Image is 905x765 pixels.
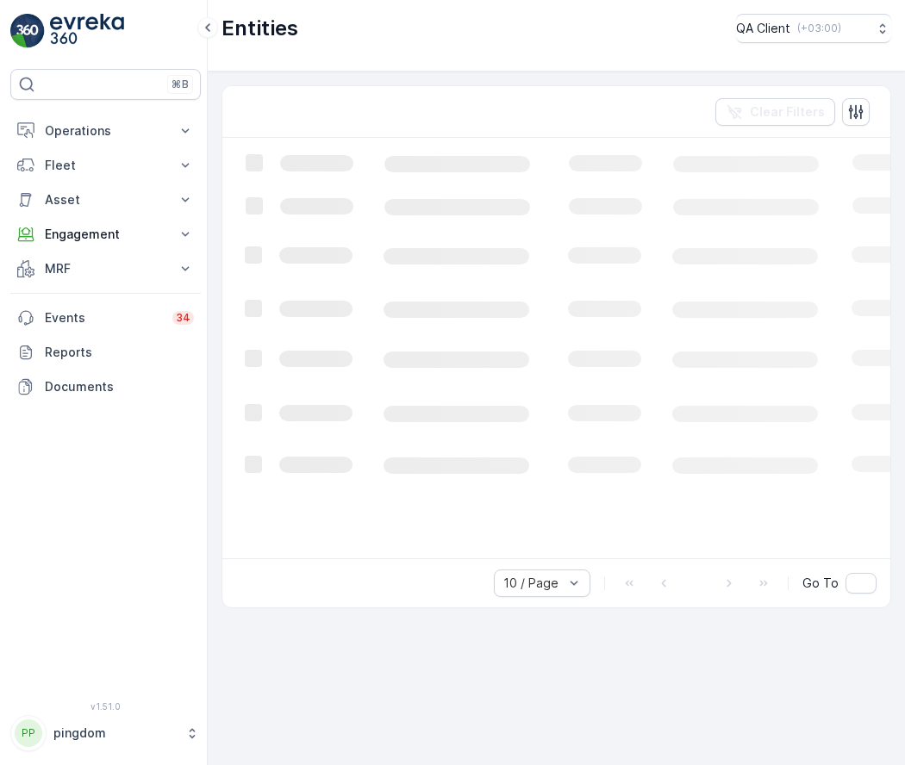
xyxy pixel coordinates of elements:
[50,14,124,48] img: logo_light-DOdMpM7g.png
[736,20,790,37] p: QA Client
[10,14,45,48] img: logo
[10,701,201,712] span: v 1.51.0
[10,715,201,751] button: PPpingdom
[10,252,201,286] button: MRF
[45,191,166,208] p: Asset
[10,183,201,217] button: Asset
[715,98,835,126] button: Clear Filters
[53,725,177,742] p: pingdom
[45,260,166,277] p: MRF
[45,157,166,174] p: Fleet
[10,301,201,335] a: Events34
[10,114,201,148] button: Operations
[45,309,162,327] p: Events
[750,103,825,121] p: Clear Filters
[797,22,841,35] p: ( +03:00 )
[45,378,194,395] p: Documents
[222,15,298,42] p: Entities
[15,719,42,747] div: PP
[45,226,166,243] p: Engagement
[10,217,201,252] button: Engagement
[802,575,839,592] span: Go To
[736,14,891,43] button: QA Client(+03:00)
[176,311,190,325] p: 34
[45,122,166,140] p: Operations
[45,344,194,361] p: Reports
[10,335,201,370] a: Reports
[10,370,201,404] a: Documents
[10,148,201,183] button: Fleet
[172,78,189,91] p: ⌘B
